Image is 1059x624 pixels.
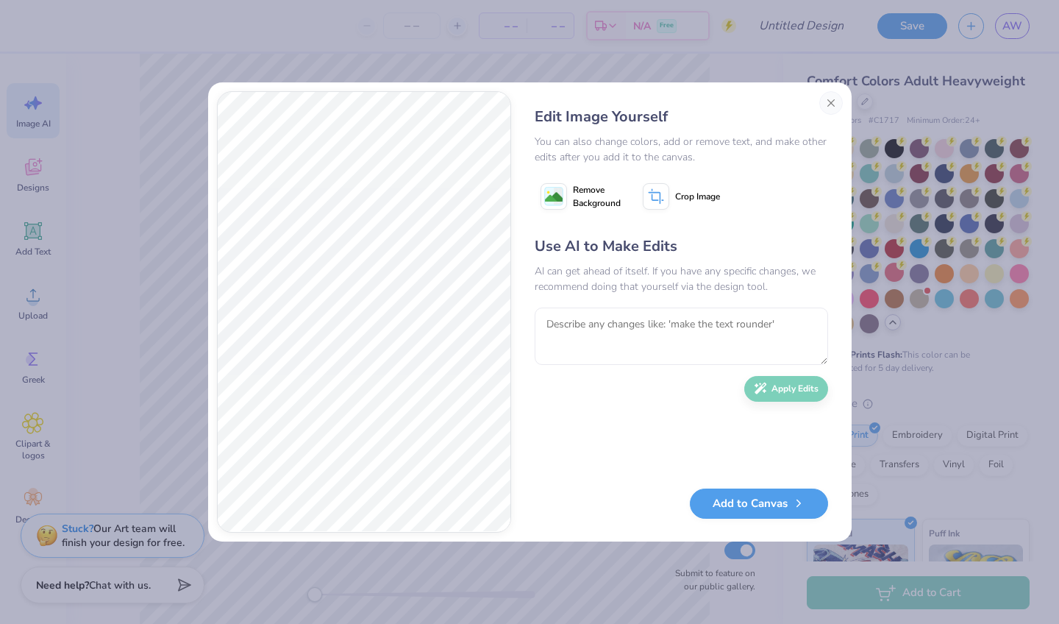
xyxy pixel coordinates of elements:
[819,91,843,115] button: Close
[535,134,828,165] div: You can also change colors, add or remove text, and make other edits after you add it to the canvas.
[573,183,621,210] span: Remove Background
[535,178,627,215] button: Remove Background
[535,263,828,294] div: AI can get ahead of itself. If you have any specific changes, we recommend doing that yourself vi...
[675,190,720,203] span: Crop Image
[637,178,729,215] button: Crop Image
[535,106,828,128] div: Edit Image Yourself
[535,235,828,258] div: Use AI to Make Edits
[690,489,828,519] button: Add to Canvas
